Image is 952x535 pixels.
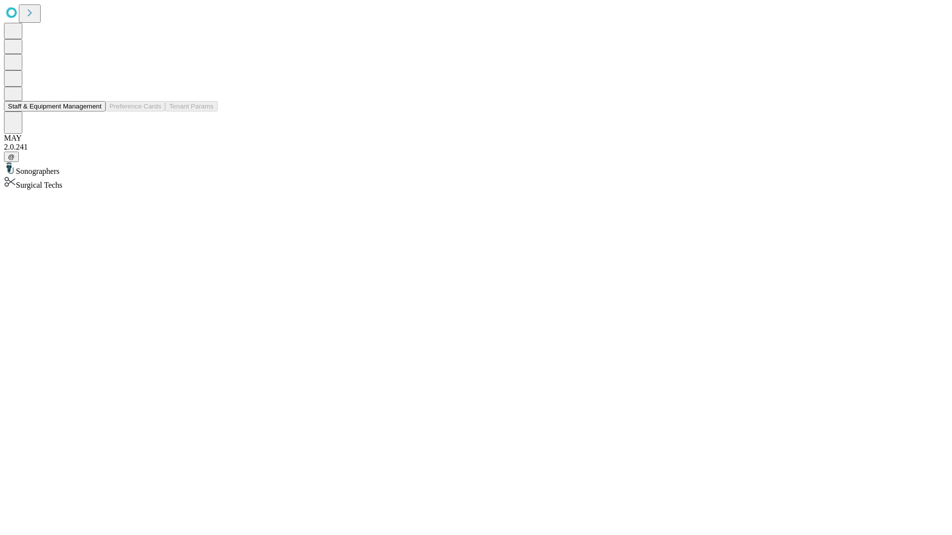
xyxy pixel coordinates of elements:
[165,101,218,111] button: Tenant Params
[4,162,948,176] div: Sonographers
[4,134,948,143] div: MAY
[106,101,165,111] button: Preference Cards
[4,143,948,152] div: 2.0.241
[4,101,106,111] button: Staff & Equipment Management
[4,152,19,162] button: @
[4,176,948,190] div: Surgical Techs
[8,153,15,160] span: @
